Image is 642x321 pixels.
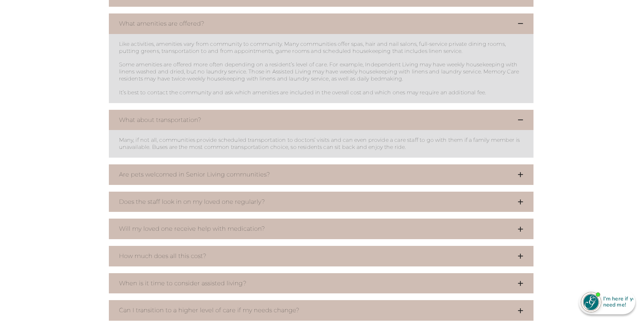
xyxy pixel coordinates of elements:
button: When is it time to consider assisted living? [109,273,533,294]
button: Can I transition to a higher level of care if my needs change? [109,300,533,321]
dd: What amenities are offered? [109,34,533,103]
button: What amenities are offered? [109,13,533,34]
p: Like activities, amenities vary from community to community. Many communities offer spas, hair an... [119,41,523,62]
p: Some amenities are offered more often depending on a resident’s level of care. For example, Indep... [119,61,523,89]
p: Many, if not all, communities provide scheduled transportation to doctors’ visits and can even pr... [119,137,523,151]
dd: What about transportation? [109,130,533,158]
p: It’s best to contact the community and ask which amenities are included in the overall cost and w... [119,89,523,96]
button: What about transportation? [109,110,533,130]
button: Will my loved one receive help with medication? [109,219,533,239]
button: Are pets welcomed in Senior Living communities? [109,164,533,185]
button: How much does all this cost? [109,246,533,266]
button: Does the staff look in on my loved one regularly? [109,192,533,212]
img: avatar [581,292,601,312]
